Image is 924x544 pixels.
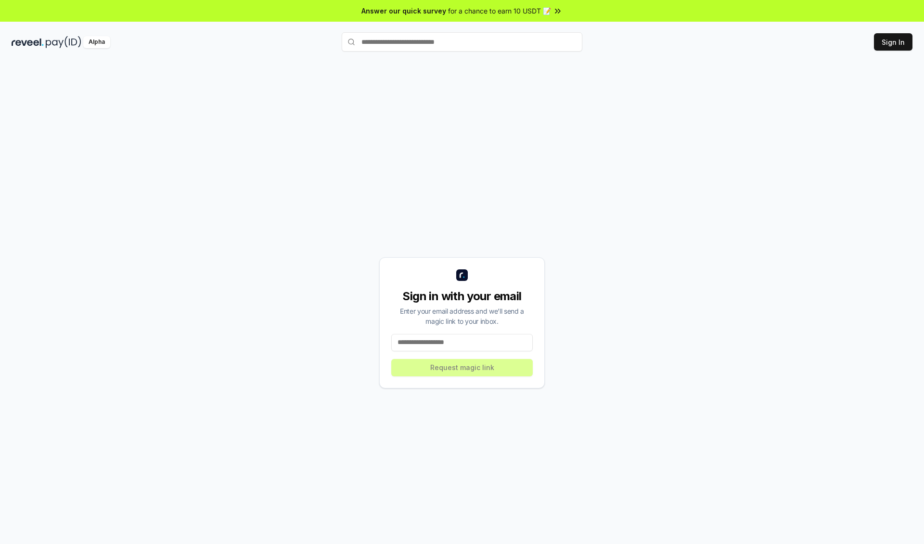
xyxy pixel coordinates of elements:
img: logo_small [456,269,468,281]
span: Answer our quick survey [361,6,446,16]
img: pay_id [46,36,81,48]
button: Sign In [874,33,912,51]
img: reveel_dark [12,36,44,48]
div: Sign in with your email [391,289,533,304]
div: Alpha [83,36,110,48]
span: for a chance to earn 10 USDT 📝 [448,6,551,16]
div: Enter your email address and we’ll send a magic link to your inbox. [391,306,533,326]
